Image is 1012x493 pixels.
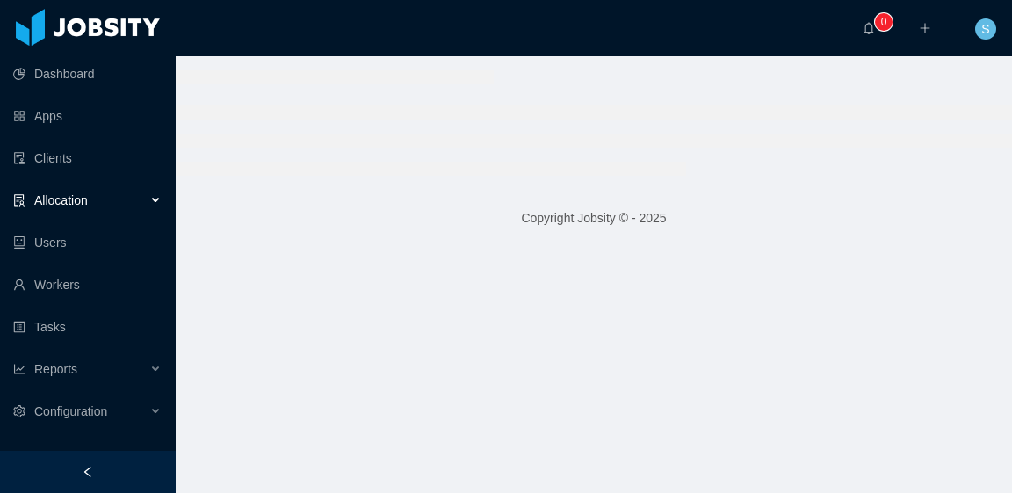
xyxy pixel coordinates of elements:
[34,193,88,207] span: Allocation
[13,363,25,375] i: icon: line-chart
[176,188,1012,249] footer: Copyright Jobsity © - 2025
[875,13,893,31] sup: 0
[13,309,162,344] a: icon: profileTasks
[34,362,77,376] span: Reports
[13,194,25,207] i: icon: solution
[13,267,162,302] a: icon: userWorkers
[34,404,107,418] span: Configuration
[13,141,162,176] a: icon: auditClients
[13,225,162,260] a: icon: robotUsers
[13,98,162,134] a: icon: appstoreApps
[13,56,162,91] a: icon: pie-chartDashboard
[919,22,931,34] i: icon: plus
[863,22,875,34] i: icon: bell
[13,405,25,417] i: icon: setting
[981,18,989,40] span: S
